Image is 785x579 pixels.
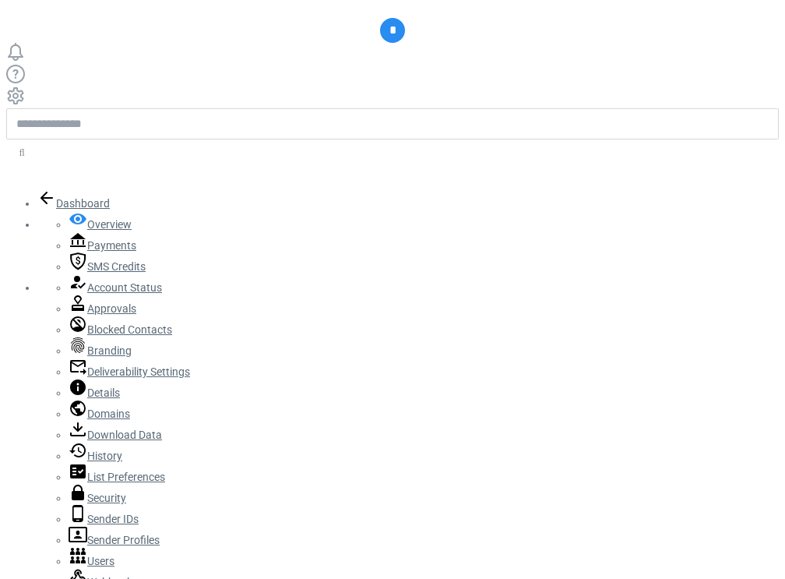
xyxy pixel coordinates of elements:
[87,260,146,273] span: SMS Credits
[69,513,139,525] a: Sender IDs
[87,323,172,336] span: Blocked Contacts
[69,408,130,420] a: Domains
[87,281,162,294] span: Account Status
[56,197,110,210] span: Dashboard
[69,281,162,294] a: Account Status
[69,302,136,315] a: Approvals
[87,218,132,231] span: Overview
[69,492,126,504] a: Security
[87,534,160,546] span: Sender Profiles
[69,471,165,483] a: List Preferences
[69,218,132,231] a: Overview
[87,408,130,420] span: Domains
[69,323,172,336] a: Blocked Contacts
[69,450,122,462] a: History
[87,302,136,315] span: Approvals
[69,387,120,399] a: Details
[87,239,136,252] span: Payments
[87,492,126,504] span: Security
[87,471,165,483] span: List Preferences
[87,429,162,441] span: Download Data
[37,197,110,210] a: Dashboard
[87,513,139,525] span: Sender IDs
[69,534,160,546] a: Sender Profiles
[69,555,114,567] a: Users
[87,555,114,567] span: Users
[87,387,120,399] span: Details
[69,344,132,357] a: Branding
[87,450,122,462] span: History
[87,365,190,378] span: Deliverability Settings
[69,239,136,252] a: Payments
[69,260,146,273] a: SMS Credits
[69,429,162,441] a: Download Data
[69,365,190,378] a: Deliverability Settings
[87,344,132,357] span: Branding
